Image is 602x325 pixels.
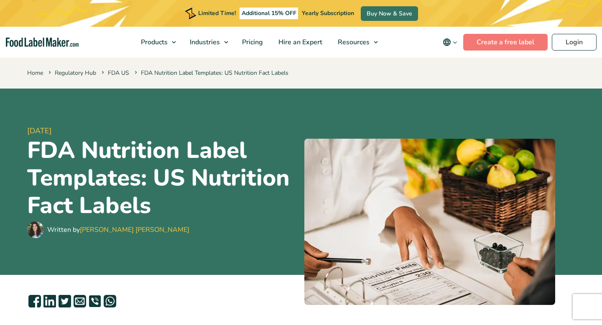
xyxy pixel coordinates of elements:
[361,6,418,21] a: Buy Now & Save
[198,9,236,17] span: Limited Time!
[138,38,168,47] span: Products
[240,8,298,19] span: Additional 15% OFF
[335,38,370,47] span: Resources
[47,225,189,235] div: Written by
[552,34,597,51] a: Login
[235,27,269,58] a: Pricing
[133,27,180,58] a: Products
[27,221,44,238] img: Maria Abi Hanna - Food Label Maker
[55,69,96,77] a: Regulatory Hub
[271,27,328,58] a: Hire an Expert
[240,38,264,47] span: Pricing
[27,69,43,77] a: Home
[27,125,298,137] span: [DATE]
[302,9,354,17] span: Yearly Subscription
[27,137,298,219] h1: FDA Nutrition Label Templates: US Nutrition Fact Labels
[133,69,288,77] span: FDA Nutrition Label Templates: US Nutrition Fact Labels
[463,34,548,51] a: Create a free label
[108,69,129,77] a: FDA US
[187,38,221,47] span: Industries
[182,27,232,58] a: Industries
[276,38,323,47] span: Hire an Expert
[330,27,382,58] a: Resources
[80,225,189,234] a: [PERSON_NAME] [PERSON_NAME]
